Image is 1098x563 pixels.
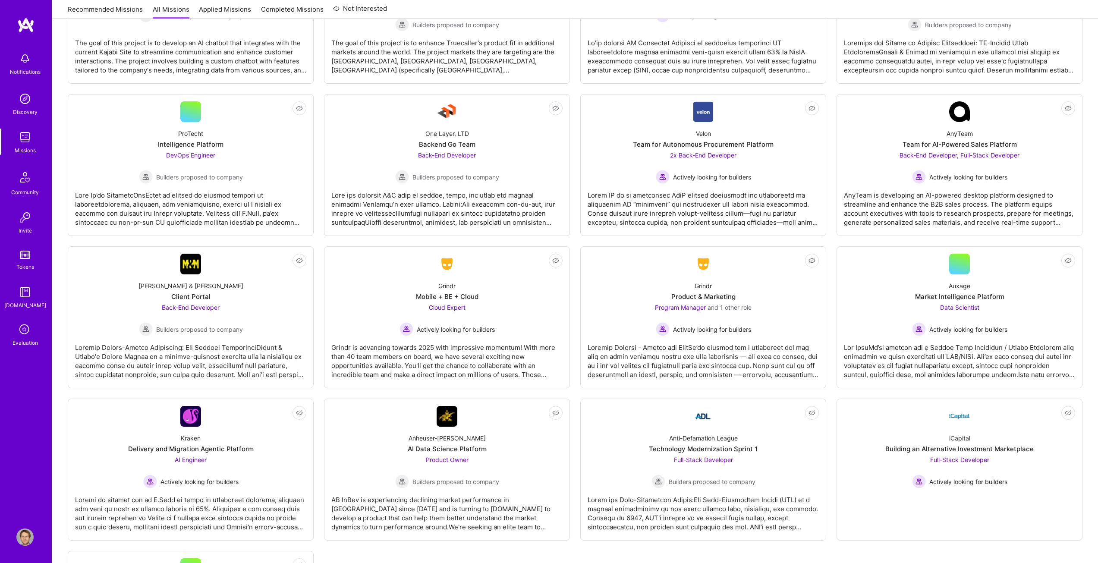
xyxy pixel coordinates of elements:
[673,325,751,334] span: Actively looking for builders
[669,477,755,486] span: Builders proposed to company
[16,90,34,107] img: discovery
[809,409,815,416] i: icon EyeClosed
[412,20,499,29] span: Builders proposed to company
[15,167,35,188] img: Community
[925,20,1012,29] span: Builders proposed to company
[331,336,563,379] div: Grindr is advancing towards 2025 with impressive momentum! With more than 40 team members on boar...
[180,254,201,274] img: Company Logo
[949,434,970,443] div: iCapital
[178,129,203,138] div: ProTecht
[156,173,243,182] span: Builders proposed to company
[429,304,466,311] span: Cloud Expert
[16,209,34,226] img: Invite
[588,336,819,379] div: Loremip Dolorsi - Ametco adi ElitSe’do eiusmod tem i utlaboreet dol mag aliq en admin veniamqu no...
[166,151,215,159] span: DevOps Engineer
[903,140,1017,149] div: Team for AI-Powered Sales Platform
[4,301,46,310] div: [DOMAIN_NAME]
[912,170,926,184] img: Actively looking for builders
[552,409,559,416] i: icon EyeClosed
[331,31,563,75] div: The goal of this project is to enhance Truecaller's product fit in additional markets around the ...
[333,3,387,19] a: Not Interested
[588,184,819,227] div: Lorem IP do si ametconsec AdiP elitsed doeiusmodt inc utlaboreetd ma aliquaenim AD “minimveni” qu...
[16,50,34,67] img: bell
[633,140,774,149] div: Team for Autonomous Procurement Platform
[17,17,35,33] img: logo
[296,409,303,416] i: icon EyeClosed
[588,101,819,229] a: Company LogoVelonTeam for Autonomous Procurement Platform2x Back-End Developer Actively looking f...
[16,528,34,546] img: User Avatar
[412,477,499,486] span: Builders proposed to company
[296,257,303,264] i: icon EyeClosed
[412,173,499,182] span: Builders proposed to company
[437,256,457,272] img: Company Logo
[75,406,306,533] a: Company LogoKrakenDelivery and Migration Agentic PlatformAI Engineer Actively looking for builder...
[75,254,306,381] a: Company Logo[PERSON_NAME] & [PERSON_NAME]Client PortalBack-End Developer Builders proposed to com...
[418,151,476,159] span: Back-End Developer
[16,283,34,301] img: guide book
[693,256,714,272] img: Company Logo
[929,173,1007,182] span: Actively looking for builders
[19,226,32,235] div: Invite
[331,488,563,532] div: AB InBev is experiencing declining market performance in [GEOGRAPHIC_DATA] since [DATE] and is tu...
[949,101,970,122] img: Company Logo
[809,257,815,264] i: icon EyeClosed
[674,456,733,463] span: Full-Stack Developer
[128,444,254,453] div: Delivery and Migration Agentic Platform
[670,151,736,159] span: 2x Back-End Developer
[552,105,559,112] i: icon EyeClosed
[671,292,736,301] div: Product & Marketing
[162,304,220,311] span: Back-End Developer
[588,31,819,75] div: Lo'ip dolorsi AM Consectet Adipisci el seddoeius temporinci UT laboreetdolore magnaa enimadmi ven...
[649,444,758,453] div: Technology Modernization Sprint 1
[180,406,201,427] img: Company Logo
[844,31,1075,75] div: Loremips dol Sitame co Adipisc Elitseddoei: TE-Incidid Utlab EtdoloremaGnaali & Enimad mi veniamq...
[844,184,1075,227] div: AnyTeam is developing an AI-powered desktop platform designed to streamline and enhance the B2B s...
[13,338,38,347] div: Evaluation
[139,170,153,184] img: Builders proposed to company
[696,129,711,138] div: Velon
[844,101,1075,229] a: Company LogoAnyTeamTeam for AI-Powered Sales PlatformBack-End Developer, Full-Stack Developer Act...
[651,475,665,488] img: Builders proposed to company
[138,281,243,290] div: [PERSON_NAME] & [PERSON_NAME]
[656,170,670,184] img: Actively looking for builders
[588,488,819,532] div: Lorem ips Dolo-Sitametcon Adipis:Eli Sedd-Eiusmodtem Incidi (UTL) et d magnaal enimadminimv qu no...
[437,406,457,427] img: Company Logo
[153,5,189,19] a: All Missions
[929,325,1007,334] span: Actively looking for builders
[199,5,251,19] a: Applied Missions
[158,140,223,149] div: Intelligence Platform
[16,129,34,146] img: teamwork
[181,434,201,443] div: Kraken
[143,475,157,488] img: Actively looking for builders
[669,434,738,443] div: Anti-Defamation League
[929,477,1007,486] span: Actively looking for builders
[947,129,973,138] div: AnyTeam
[10,67,41,76] div: Notifications
[395,475,409,488] img: Builders proposed to company
[809,105,815,112] i: icon EyeClosed
[395,170,409,184] img: Builders proposed to company
[16,262,34,271] div: Tokens
[912,322,926,336] img: Actively looking for builders
[1065,409,1072,416] i: icon EyeClosed
[693,101,714,122] img: Company Logo
[14,528,36,546] a: User Avatar
[395,18,409,31] img: Builders proposed to company
[940,304,979,311] span: Data Scientist
[400,322,413,336] img: Actively looking for builders
[908,18,922,31] img: Builders proposed to company
[419,140,475,149] div: Backend Go Team
[17,322,33,338] i: icon SelectionTeam
[588,254,819,381] a: Company LogoGrindrProduct & MarketingProgram Manager and 1 other roleActively looking for builder...
[75,336,306,379] div: Loremip Dolors-Ametco Adipiscing: Eli Seddoei TemporinciDidunt & Utlabo'e Dolore Magnaa en a mini...
[900,151,1019,159] span: Back-End Developer, Full-Stack Developer
[409,434,486,443] div: Anheuser-[PERSON_NAME]
[426,456,469,463] span: Product Owner
[438,281,456,290] div: Grindr
[552,257,559,264] i: icon EyeClosed
[408,444,487,453] div: AI Data Science Platform
[437,101,457,122] img: Company Logo
[139,322,153,336] img: Builders proposed to company
[693,406,714,427] img: Company Logo
[75,184,306,227] div: Lore Ip’do SitametcOnsEctet ad elitsed do eiusmod tempori ut laboreetdolorema, aliquaen, adm veni...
